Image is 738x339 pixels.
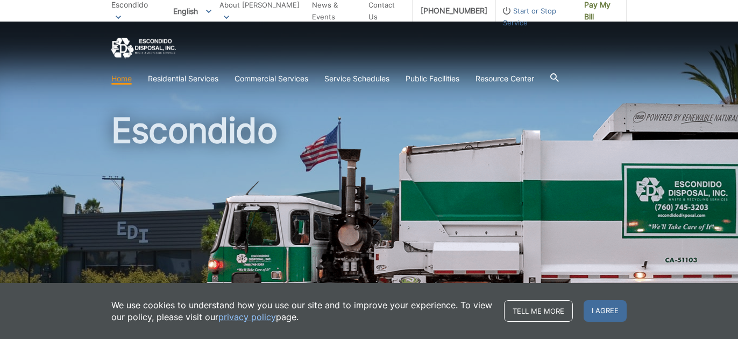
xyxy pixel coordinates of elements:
a: EDCD logo. Return to the homepage. [111,38,176,59]
span: English [165,2,219,20]
a: Public Facilities [406,73,459,85]
a: Tell me more [504,300,573,322]
a: Residential Services [148,73,218,85]
a: privacy policy [218,311,276,323]
a: Resource Center [476,73,534,85]
a: Commercial Services [235,73,308,85]
span: I agree [584,300,627,322]
p: We use cookies to understand how you use our site and to improve your experience. To view our pol... [111,299,493,323]
a: Service Schedules [324,73,389,85]
a: Home [111,73,132,85]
